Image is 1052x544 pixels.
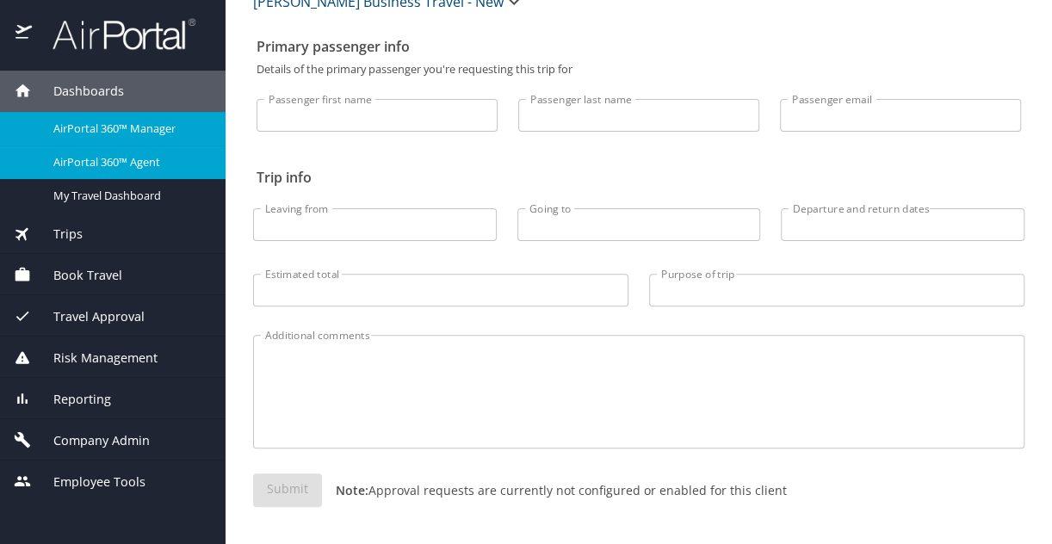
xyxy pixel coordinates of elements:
[32,431,150,450] span: Company Admin
[53,154,205,170] span: AirPortal 360™ Agent
[53,121,205,137] span: AirPortal 360™ Manager
[257,64,1021,75] p: Details of the primary passenger you're requesting this trip for
[336,482,368,498] strong: Note:
[32,390,111,409] span: Reporting
[257,164,1021,191] h2: Trip info
[34,17,195,51] img: airportal-logo.png
[322,481,787,499] p: Approval requests are currently not configured or enabled for this client
[53,188,205,204] span: My Travel Dashboard
[32,266,122,285] span: Book Travel
[32,82,124,101] span: Dashboards
[32,225,83,244] span: Trips
[15,17,34,51] img: icon-airportal.png
[32,307,145,326] span: Travel Approval
[32,349,158,368] span: Risk Management
[257,33,1021,60] h2: Primary passenger info
[32,473,145,491] span: Employee Tools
